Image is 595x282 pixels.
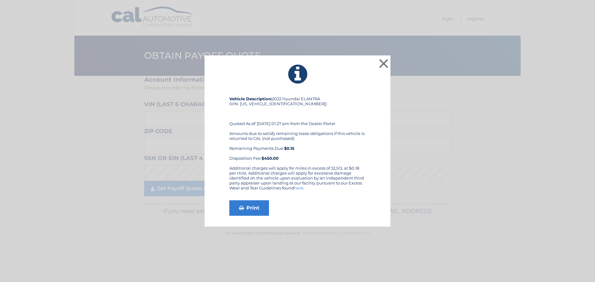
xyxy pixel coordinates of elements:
a: here [294,185,303,190]
button: × [377,57,390,70]
div: Amounts due to satisfy remaining lease obligations if this vehicle is returned to CAL (not purcha... [229,131,366,161]
strong: Vehicle Description: [229,96,272,101]
b: $0.15 [284,146,294,151]
div: 2022 Hyundai ELANTRA (VIN: [US_VEHICLE_IDENTIFICATION_NUMBER]) Quoted As of: [DATE] 01:27 pm from... [229,96,366,166]
div: Additional charges will apply for miles in excess of 32,513, at $0.18 per mile. Additional charge... [229,166,366,195]
a: Print [229,200,269,216]
strong: $450.00 [262,156,279,161]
